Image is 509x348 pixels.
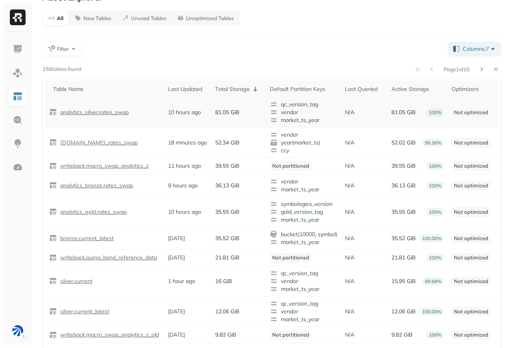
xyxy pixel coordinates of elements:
span: market_ts_year [270,185,337,193]
p: 12.06 GiB [215,308,240,315]
p: [DOMAIN_NAME]_rates_swap [59,139,138,146]
p: All [57,15,63,22]
p: Not optimized [452,207,491,217]
p: 21.81 GiB [215,254,240,261]
img: table [49,208,57,216]
p: writeback.macro_swap_analytics_z_old [59,331,159,339]
a: analytics_bronze.rates_swap [57,182,133,189]
p: Not partitioned [270,330,312,340]
p: Not optimized [452,307,491,317]
span: year(market_ts) [270,139,337,146]
img: table [49,254,57,262]
a: bronze.current_latest [57,235,114,242]
span: Columns: 7 [463,45,497,53]
p: N/A [345,278,354,285]
span: ccy [270,146,337,154]
img: Dashboard [13,44,23,54]
p: Not optimized [452,253,491,263]
p: N/A [345,162,354,170]
img: table [49,307,57,315]
span: market_ts_year [270,238,337,246]
div: Last Queried [345,85,384,93]
p: 35.55 GiB [391,208,416,216]
p: Not partitioned [270,253,312,263]
p: [DATE] [168,331,185,339]
div: Last Updated [168,85,208,93]
button: Filter [42,42,83,56]
a: writeback.macro_swap_analytics_z_old [57,331,159,339]
img: BAM Staging [12,325,23,336]
img: table [49,234,57,242]
p: [DATE] [168,235,185,242]
img: Insights [13,139,23,149]
p: N/A [345,109,354,116]
img: Assets [13,68,23,78]
img: table [49,277,57,285]
p: Page 1 of 10 [444,66,470,73]
img: Optimization [13,162,23,172]
span: qc_version_tag [270,100,337,108]
img: table [49,162,57,170]
p: 100% [426,254,444,262]
p: Not optimized [452,107,491,117]
span: market_ts_year [270,116,337,124]
p: Not optimized [452,181,491,191]
a: [DOMAIN_NAME]_rates_swap [57,139,138,146]
p: 100% [426,108,444,117]
a: writeback.puma_bond_reference_data [57,254,157,261]
p: N/A [345,139,354,146]
p: 15.95 GiB [391,278,416,285]
p: 35.52 GiB [215,235,240,242]
p: 35.52 GiB [391,235,416,242]
p: 10 hours ago [168,109,201,116]
p: 16 GiB [215,278,232,285]
a: silver.current [57,278,92,285]
img: table [49,139,57,146]
p: 9.82 GiB [215,331,236,339]
p: N/A [345,254,354,261]
p: 100% [426,208,444,216]
p: 9 hours ago [168,182,198,189]
p: 36.13 GiB [391,182,416,189]
p: writeback.puma_bond_reference_data [59,254,157,261]
p: 21.81 GiB [391,254,416,261]
p: 1 hour ago [168,278,195,285]
span: market_ts_year [270,216,337,224]
img: table [49,108,57,116]
a: silver.current_latest [57,308,109,315]
div: Active Storage [391,85,444,93]
span: vendor [270,277,337,285]
p: 156 tables found [42,65,81,73]
p: 12.06 GiB [391,308,416,315]
div: Optimizers [452,85,494,93]
span: symbologies_version [270,200,337,208]
img: table [49,181,57,189]
p: [DATE] [168,254,185,261]
p: 81.05 GiB [215,109,240,116]
p: 52.02 GiB [391,139,416,146]
a: writeback.macro_swap_analytics_z [57,162,149,170]
p: 39.55 GiB [391,162,416,170]
p: 9.82 GiB [391,331,413,339]
p: bronze.current_latest [59,235,114,242]
p: 100.00% [420,234,444,242]
p: analytics_gold.rates_swap [59,208,127,216]
span: market_ts_year [270,285,337,293]
p: 100% [426,331,444,339]
span: Filter [57,45,69,53]
p: 18 minutes ago [168,139,207,146]
p: Unused Tables [131,15,166,22]
a: analytics_silver.rates_swap [57,109,129,116]
p: N/A [345,331,354,339]
p: 100.00% [420,307,444,316]
div: Table Name [53,85,160,93]
p: Not optimized [452,161,491,171]
p: 100% [426,162,444,170]
p: silver.current_latest [59,308,109,315]
p: 10 hours ago [168,208,201,216]
div: Default Partition Keys [270,85,337,93]
span: vendor [270,307,337,315]
p: Not optimized [452,330,491,340]
p: analytics_silver.rates_swap [59,109,129,116]
img: Asset Explorer [13,91,23,102]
